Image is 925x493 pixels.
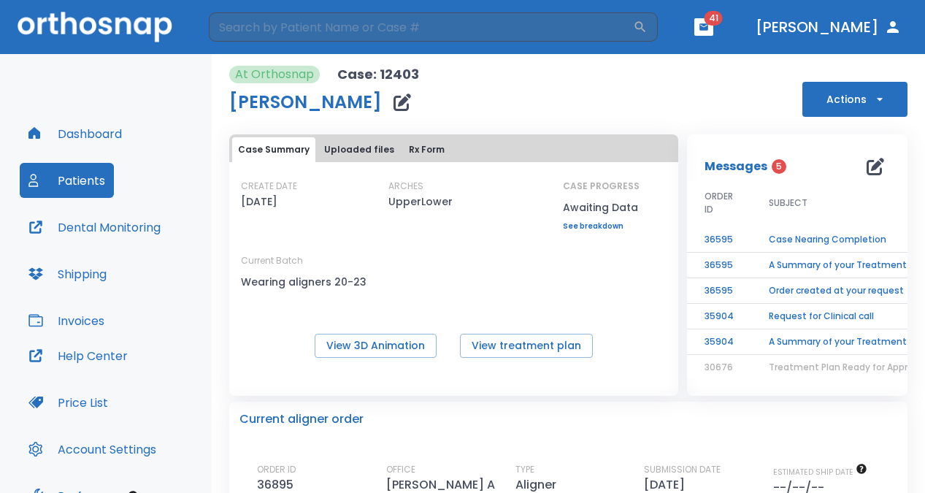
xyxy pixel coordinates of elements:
span: SUBJECT [769,196,807,210]
p: UpperLower [388,193,453,210]
td: 36595 [687,253,751,278]
button: Shipping [20,256,115,291]
p: Current aligner order [239,410,364,428]
button: View 3D Animation [315,334,437,358]
p: Case: 12403 [337,66,419,83]
p: ARCHES [388,180,423,193]
img: Orthosnap [18,12,172,42]
button: Help Center [20,338,137,373]
p: OFFICE [386,463,415,476]
button: Invoices [20,303,113,338]
td: 35904 [687,304,751,329]
p: At Orthosnap [235,66,314,83]
a: See breakdown [563,222,640,231]
span: 41 [705,11,723,26]
input: Search by Patient Name or Case # [209,12,633,42]
span: The date will be available after approving treatment plan [773,467,867,478]
button: Patients [20,163,114,198]
p: [DATE] [241,193,277,210]
p: TYPE [515,463,534,476]
p: ORDER ID [257,463,296,476]
h1: [PERSON_NAME] [229,93,382,111]
td: 36595 [687,278,751,304]
button: [PERSON_NAME] [750,14,907,40]
div: tabs [232,137,675,162]
span: 30676 [705,361,733,373]
button: Price List [20,385,117,420]
p: SUBMISSION DATE [644,463,721,476]
button: Account Settings [20,432,165,467]
button: Dashboard [20,116,131,151]
p: Current Batch [241,254,372,267]
p: Wearing aligners 20-23 [241,273,372,291]
p: CASE PROGRESS [563,180,640,193]
p: CREATE DATE [241,180,297,193]
span: ORDER ID [705,190,734,216]
button: Actions [802,82,907,117]
button: Dental Monitoring [20,210,169,245]
button: Case Summary [232,137,315,162]
span: 5 [772,159,786,174]
td: 35904 [687,329,751,355]
td: 36595 [687,227,751,253]
button: View treatment plan [460,334,593,358]
p: Messages [705,158,767,175]
button: Rx Form [403,137,450,162]
p: Awaiting Data [563,199,640,216]
button: Uploaded files [318,137,400,162]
